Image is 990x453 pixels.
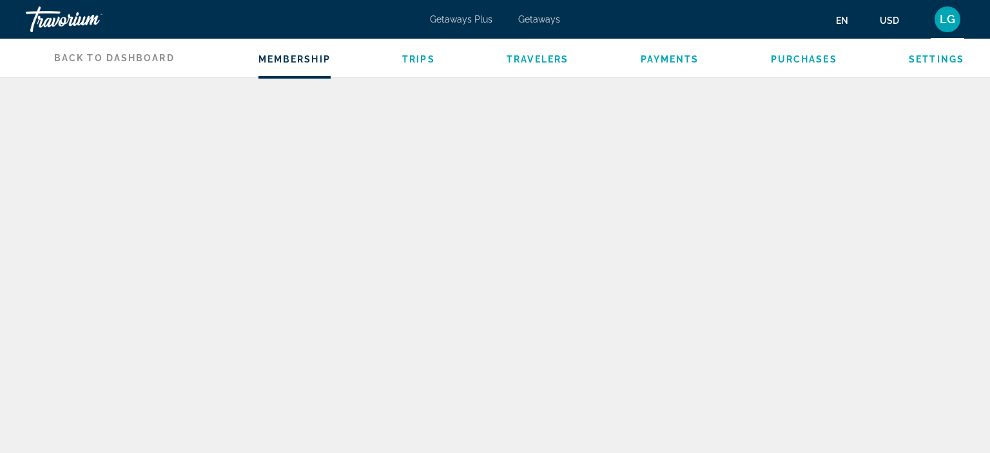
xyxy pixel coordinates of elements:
[507,54,568,64] a: Travelers
[258,54,331,64] a: Membership
[880,15,899,26] span: USD
[880,11,911,30] button: Change currency
[771,54,837,64] a: Purchases
[836,15,848,26] span: en
[26,39,175,77] a: Back to Dashboard
[518,14,560,24] a: Getaways
[940,13,955,26] span: LG
[26,3,155,36] a: Travorium
[430,14,492,24] a: Getaways Plus
[836,11,860,30] button: Change language
[641,54,699,64] a: Payments
[402,54,435,64] a: Trips
[931,6,964,33] button: User Menu
[909,54,964,64] a: Settings
[54,53,175,63] span: Back to Dashboard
